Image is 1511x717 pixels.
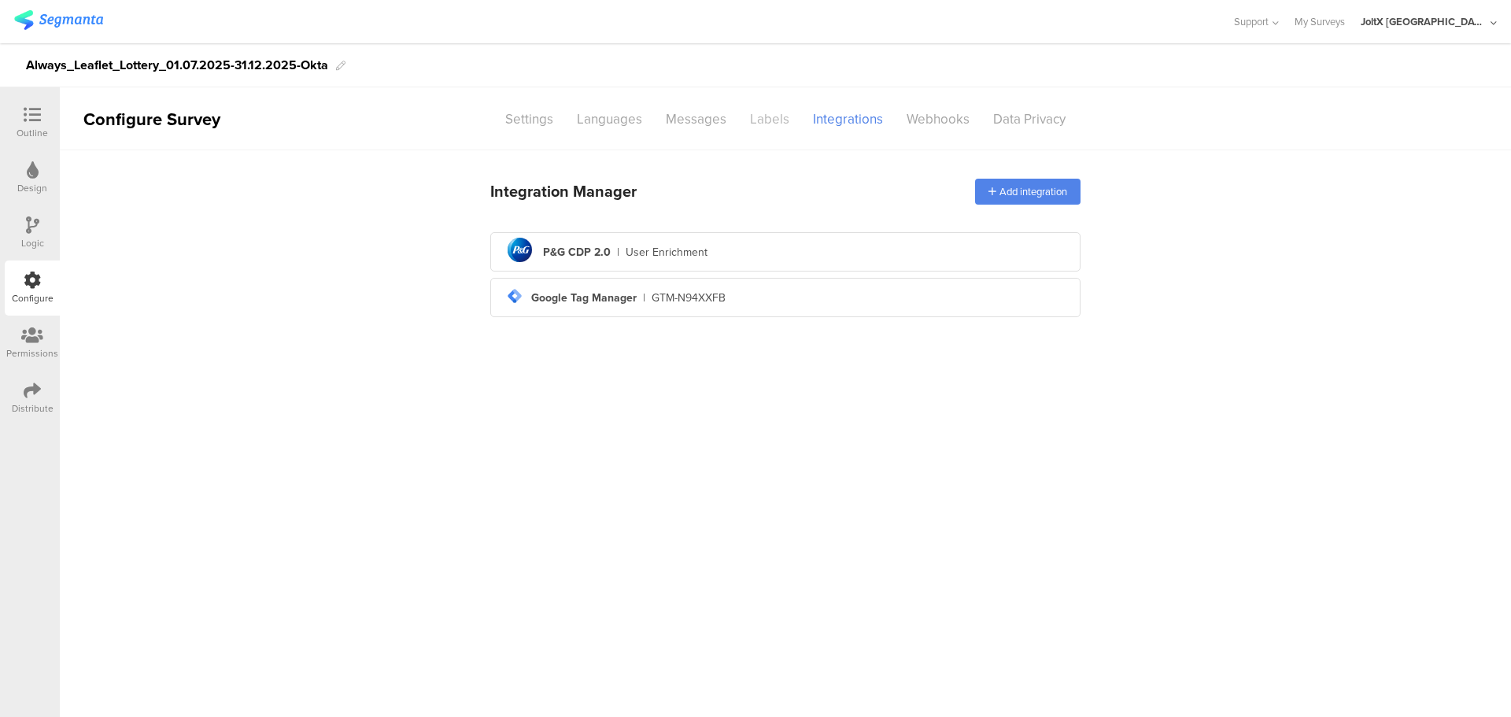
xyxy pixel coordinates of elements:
[975,179,1081,205] div: Add integration
[738,105,801,133] div: Labels
[21,236,44,250] div: Logic
[643,290,645,306] div: |
[617,244,619,261] div: |
[12,291,54,305] div: Configure
[6,346,58,360] div: Permissions
[1361,14,1487,29] div: JoltX [GEOGRAPHIC_DATA]
[652,290,726,306] div: GTM-N94XXFB
[1234,14,1269,29] span: Support
[17,181,47,195] div: Design
[26,53,328,78] div: Always_Leaflet_Lottery_01.07.2025-31.12.2025-Okta
[565,105,654,133] div: Languages
[801,105,895,133] div: Integrations
[60,106,241,132] div: Configure Survey
[531,290,637,306] div: Google Tag Manager
[490,179,637,203] div: Integration Manager
[12,401,54,416] div: Distribute
[626,244,707,261] div: User Enrichment
[493,105,565,133] div: Settings
[543,244,611,261] div: P&G CDP 2.0
[895,105,981,133] div: Webhooks
[981,105,1077,133] div: Data Privacy
[14,10,103,30] img: segmanta logo
[654,105,738,133] div: Messages
[17,126,48,140] div: Outline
